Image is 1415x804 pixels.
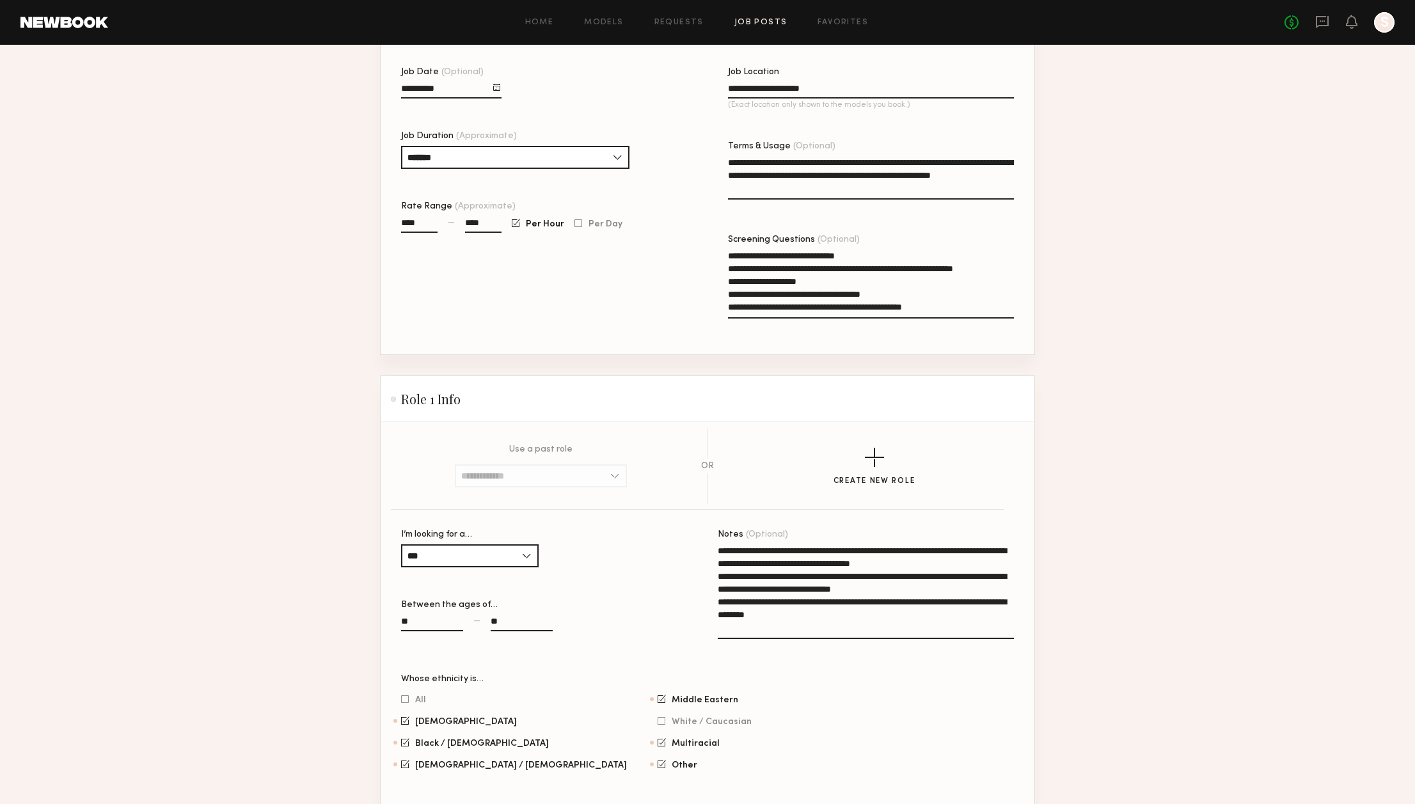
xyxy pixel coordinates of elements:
[401,601,697,610] div: Between the ages of…
[415,762,627,768] span: [DEMOGRAPHIC_DATA] / [DEMOGRAPHIC_DATA]
[401,68,502,77] div: Job Date
[834,477,915,485] div: Create New Role
[818,19,868,27] a: Favorites
[584,19,623,27] a: Models
[415,697,426,703] span: All
[672,697,738,703] span: Middle Eastern
[793,142,835,151] span: (Optional)
[728,235,1014,244] div: Screening Questions
[589,221,622,228] span: Per Day
[401,530,539,539] div: I’m looking for a…
[834,448,915,485] button: Create New Role
[672,740,720,746] span: Multiracial
[728,156,1014,200] textarea: Terms & Usage(Optional)
[1374,12,1395,33] a: S
[718,544,1014,639] textarea: Notes(Optional)
[401,132,629,141] div: Job Duration
[728,84,1014,99] input: Job Location(Exact location only shown to the models you book.)
[525,19,554,27] a: Home
[746,530,788,539] span: (Optional)
[672,762,697,768] span: Other
[728,249,1014,319] textarea: Screening Questions(Optional)
[401,202,687,211] div: Rate Range
[728,68,1014,77] div: Job Location
[728,101,1014,109] p: (Exact location only shown to the models you book.)
[672,718,752,725] span: White / Caucasian
[391,391,461,407] h2: Role 1 Info
[526,221,564,228] span: Per Hour
[473,617,480,626] div: —
[415,718,517,725] span: [DEMOGRAPHIC_DATA]
[728,142,1014,151] div: Terms & Usage
[448,218,455,227] div: —
[456,132,517,141] span: (Approximate)
[654,19,704,27] a: Requests
[718,530,1014,539] div: Notes
[401,675,1014,684] div: Whose ethnicity is…
[455,202,516,211] span: (Approximate)
[818,235,860,244] span: (Optional)
[441,68,484,77] span: (Optional)
[415,740,549,746] span: Black / [DEMOGRAPHIC_DATA]
[701,462,714,471] div: OR
[509,445,573,454] p: Use a past role
[734,19,787,27] a: Job Posts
